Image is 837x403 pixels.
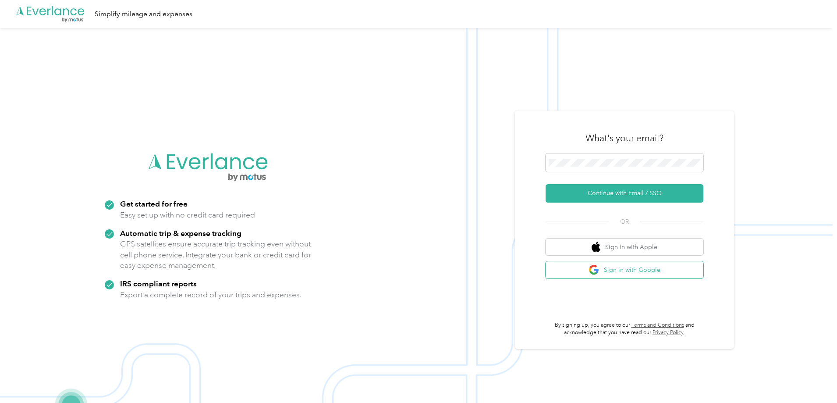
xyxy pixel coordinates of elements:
[546,184,703,203] button: Continue with Email / SSO
[120,228,241,238] strong: Automatic trip & expense tracking
[631,322,684,328] a: Terms and Conditions
[120,289,301,300] p: Export a complete record of your trips and expenses.
[546,261,703,278] button: google logoSign in with Google
[546,321,703,337] p: By signing up, you agree to our and acknowledge that you have read our .
[592,242,600,253] img: apple logo
[585,132,663,144] h3: What's your email?
[546,239,703,256] button: apple logoSign in with Apple
[653,329,684,336] a: Privacy Policy
[120,210,255,221] p: Easy set up with no credit card required
[120,279,197,288] strong: IRS compliant reports
[120,199,188,208] strong: Get started for free
[120,239,312,271] p: GPS satellites ensure accurate trip tracking even without cell phone service. Integrate your bank...
[589,264,599,275] img: google logo
[609,217,640,226] span: OR
[95,9,192,20] div: Simplify mileage and expenses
